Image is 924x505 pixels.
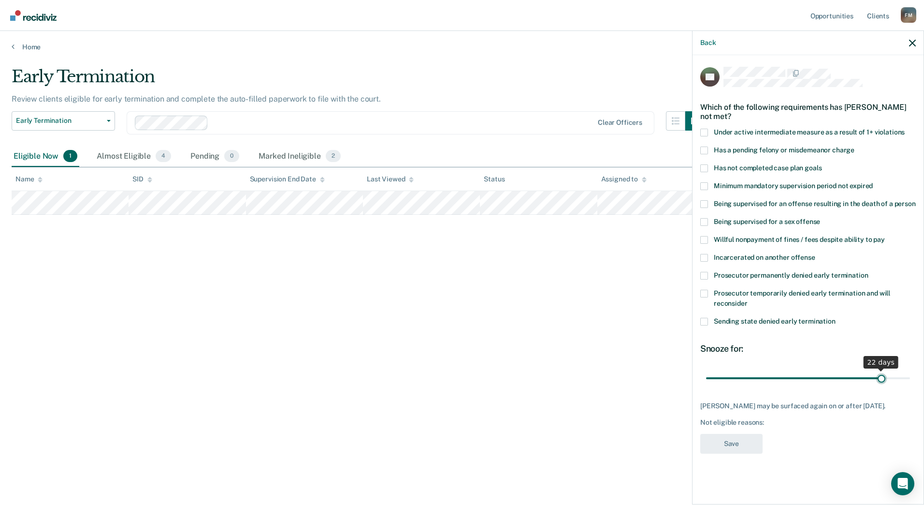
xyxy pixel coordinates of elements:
span: Being supervised for an offense resulting in the death of a person [714,200,916,208]
a: Home [12,43,912,51]
button: Save [700,434,763,454]
div: Not eligible reasons: [700,418,916,427]
span: 1 [63,150,77,163]
div: Pending [188,146,241,167]
button: Back [700,39,716,47]
div: Marked Ineligible [257,146,343,167]
div: Assigned to [601,175,647,183]
span: 4 [156,150,171,163]
div: Last Viewed [367,175,414,183]
div: F M [901,7,916,23]
span: Has not completed case plan goals [714,164,822,172]
div: Eligible Now [12,146,79,167]
div: Name [15,175,43,183]
img: Recidiviz [10,10,57,21]
span: Prosecutor permanently denied early termination [714,271,868,279]
span: Prosecutor temporarily denied early termination and will reconsider [714,289,890,307]
span: Under active intermediate measure as a result of 1+ violations [714,128,905,136]
div: Open Intercom Messenger [891,472,914,495]
span: Incarcerated on another offense [714,253,815,261]
div: Snooze for: [700,343,916,354]
span: 0 [224,150,239,163]
div: SID [132,175,152,183]
button: Profile dropdown button [901,7,916,23]
span: Has a pending felony or misdemeanor charge [714,146,854,154]
div: Almost Eligible [95,146,173,167]
div: Status [484,175,505,183]
span: 2 [326,150,341,163]
div: [PERSON_NAME] may be surfaced again on or after [DATE]. [700,402,916,410]
span: Being supervised for a sex offense [714,218,820,225]
span: Willful nonpayment of fines / fees despite ability to pay [714,236,885,243]
p: Review clients eligible for early termination and complete the auto-filled paperwork to file with... [12,94,381,104]
div: Which of the following requirements has [PERSON_NAME] not met? [700,95,916,129]
div: 22 days [863,356,898,369]
div: Early Termination [12,67,705,94]
div: Clear officers [598,119,642,127]
div: Supervision End Date [250,175,325,183]
span: Sending state denied early termination [714,317,836,325]
span: Minimum mandatory supervision period not expired [714,182,873,190]
span: Early Termination [16,117,103,125]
